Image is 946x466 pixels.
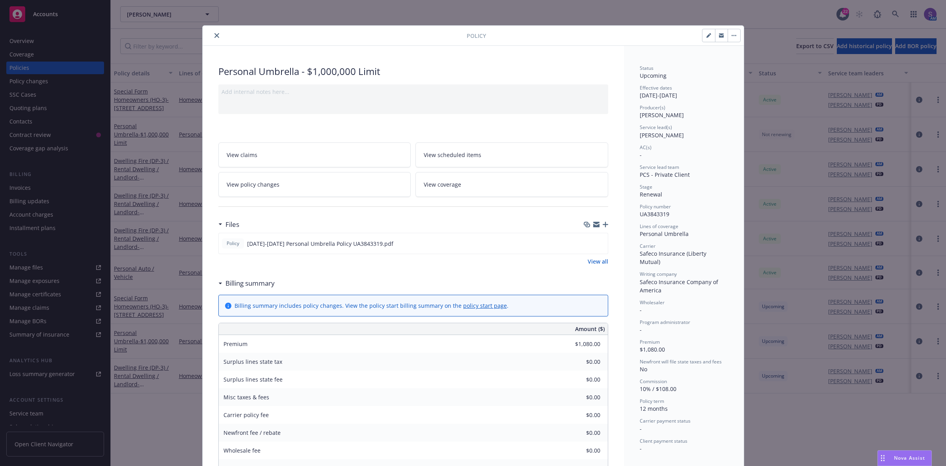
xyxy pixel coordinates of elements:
[218,219,239,230] div: Files
[424,180,461,189] span: View coverage
[640,438,687,444] span: Client payment status
[218,278,275,288] div: Billing summary
[640,65,654,71] span: Status
[877,450,932,466] button: Nova Assist
[247,240,393,248] span: [DATE]-[DATE] Personal Umbrella Policy UA3843319.pdf
[640,278,720,294] span: Safeco Insurance Company of America
[640,385,676,393] span: 10% / $108.00
[554,409,605,421] input: 0.00
[640,365,647,373] span: No
[640,72,667,79] span: Upcoming
[640,111,684,119] span: [PERSON_NAME]
[223,340,248,348] span: Premium
[640,358,722,365] span: Newfront will file state taxes and fees
[218,65,608,78] div: Personal Umbrella - $1,000,000 Limit
[225,219,239,230] h3: Files
[554,445,605,457] input: 0.00
[640,299,665,306] span: Wholesaler
[424,151,481,159] span: View scheduled items
[640,183,652,190] span: Stage
[225,240,241,247] span: Policy
[640,84,672,91] span: Effective dates
[640,124,672,131] span: Service lead(s)
[575,325,605,333] span: Amount ($)
[640,223,678,230] span: Lines of coverage
[640,346,665,353] span: $1,080.00
[640,326,642,333] span: -
[640,378,667,385] span: Commission
[640,405,668,412] span: 12 months
[640,319,690,326] span: Program administrator
[640,131,684,139] span: [PERSON_NAME]
[640,171,690,178] span: PCS - Private Client
[227,180,279,189] span: View policy changes
[554,356,605,368] input: 0.00
[640,203,671,210] span: Policy number
[640,425,642,432] span: -
[463,302,507,309] a: policy start page
[585,240,591,248] button: download file
[640,84,728,99] div: [DATE] - [DATE]
[218,172,411,197] a: View policy changes
[640,339,660,345] span: Premium
[640,230,689,238] span: Personal Umbrella
[223,358,282,365] span: Surplus lines state tax
[554,391,605,403] input: 0.00
[212,31,222,40] button: close
[640,144,652,151] span: AC(s)
[415,172,608,197] a: View coverage
[640,164,679,170] span: Service lead team
[223,429,281,436] span: Newfront fee / rebate
[894,455,925,461] span: Nova Assist
[223,376,283,383] span: Surplus lines state fee
[225,278,275,288] h3: Billing summary
[223,411,269,419] span: Carrier policy fee
[222,88,605,96] div: Add internal notes here...
[227,151,257,159] span: View claims
[640,306,642,314] span: -
[467,32,486,40] span: Policy
[588,257,608,266] a: View all
[554,338,605,350] input: 0.00
[878,451,888,466] div: Drag to move
[640,398,664,404] span: Policy term
[640,191,662,198] span: Renewal
[415,142,608,167] a: View scheduled items
[640,243,655,249] span: Carrier
[598,240,605,248] button: preview file
[554,427,605,439] input: 0.00
[640,417,691,424] span: Carrier payment status
[640,210,669,218] span: UA3843319
[235,301,508,310] div: Billing summary includes policy changes. View the policy start billing summary on the .
[554,374,605,386] input: 0.00
[640,151,642,159] span: -
[218,142,411,167] a: View claims
[640,104,665,111] span: Producer(s)
[223,393,269,401] span: Misc taxes & fees
[640,445,642,452] span: -
[640,250,708,266] span: Safeco Insurance (Liberty Mutual)
[223,447,261,454] span: Wholesale fee
[640,271,677,277] span: Writing company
